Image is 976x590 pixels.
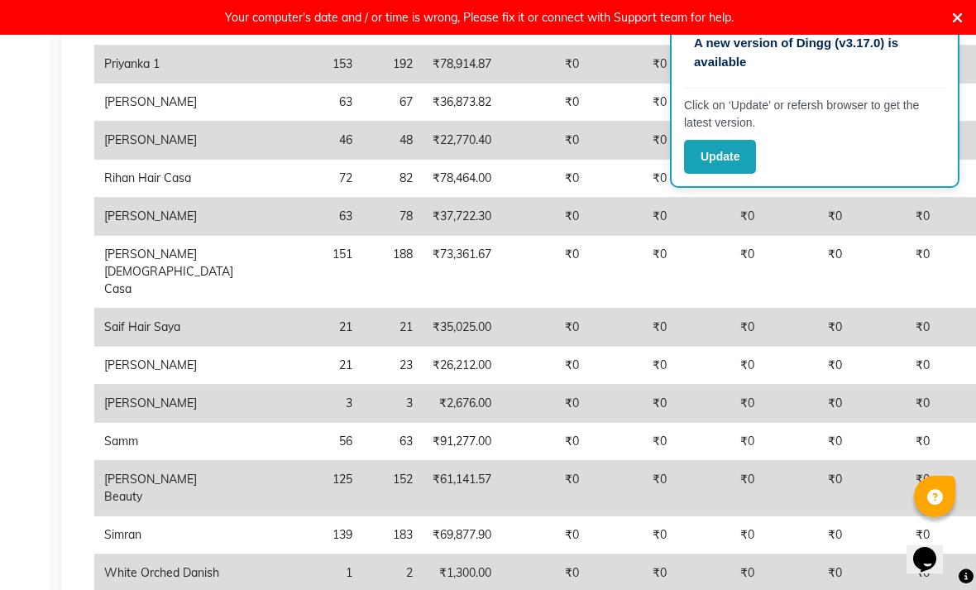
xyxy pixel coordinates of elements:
[94,347,246,385] td: [PERSON_NAME]
[684,140,756,174] button: Update
[764,236,852,309] td: ₹0
[589,160,677,198] td: ₹0
[589,516,677,554] td: ₹0
[907,524,959,573] iframe: chat widget
[677,198,764,236] td: ₹0
[677,347,764,385] td: ₹0
[246,84,362,122] td: 63
[362,236,423,309] td: 188
[94,516,246,554] td: Simran
[589,385,677,423] td: ₹0
[501,46,589,84] td: ₹0
[94,385,246,423] td: [PERSON_NAME]
[94,122,246,160] td: [PERSON_NAME]
[362,160,423,198] td: 82
[362,309,423,347] td: 21
[423,309,501,347] td: ₹35,025.00
[501,122,589,160] td: ₹0
[852,309,940,347] td: ₹0
[362,46,423,84] td: 192
[501,160,589,198] td: ₹0
[94,309,246,347] td: Saif Hair Saya
[677,236,764,309] td: ₹0
[852,385,940,423] td: ₹0
[423,198,501,236] td: ₹37,722.30
[852,461,940,516] td: ₹0
[246,198,362,236] td: 63
[852,198,940,236] td: ₹0
[501,516,589,554] td: ₹0
[852,236,940,309] td: ₹0
[246,423,362,461] td: 56
[423,516,501,554] td: ₹69,877.90
[246,236,362,309] td: 151
[362,122,423,160] td: 48
[589,46,677,84] td: ₹0
[362,198,423,236] td: 78
[423,385,501,423] td: ₹2,676.00
[225,7,734,28] div: Your computer's date and / or time is wrong, Please fix it or connect with Support team for help.
[94,198,246,236] td: [PERSON_NAME]
[423,46,501,84] td: ₹78,914.87
[764,516,852,554] td: ₹0
[94,423,246,461] td: Samm
[501,84,589,122] td: ₹0
[852,423,940,461] td: ₹0
[589,122,677,160] td: ₹0
[677,516,764,554] td: ₹0
[501,461,589,516] td: ₹0
[589,198,677,236] td: ₹0
[589,84,677,122] td: ₹0
[246,46,362,84] td: 153
[94,461,246,516] td: [PERSON_NAME] Beauty
[852,516,940,554] td: ₹0
[94,160,246,198] td: Rihan Hair Casa
[94,236,246,309] td: [PERSON_NAME] [DEMOGRAPHIC_DATA] Casa
[501,385,589,423] td: ₹0
[694,34,935,71] p: A new version of Dingg (v3.17.0) is available
[764,309,852,347] td: ₹0
[362,385,423,423] td: 3
[246,122,362,160] td: 46
[246,160,362,198] td: 72
[589,461,677,516] td: ₹0
[94,46,246,84] td: Priyanka 1
[246,347,362,385] td: 21
[423,461,501,516] td: ₹61,141.57
[501,347,589,385] td: ₹0
[764,385,852,423] td: ₹0
[677,423,764,461] td: ₹0
[501,309,589,347] td: ₹0
[677,461,764,516] td: ₹0
[246,516,362,554] td: 139
[589,347,677,385] td: ₹0
[423,122,501,160] td: ₹22,770.40
[246,461,362,516] td: 125
[423,84,501,122] td: ₹36,873.82
[94,84,246,122] td: [PERSON_NAME]
[589,236,677,309] td: ₹0
[684,97,945,132] p: Click on ‘Update’ or refersh browser to get the latest version.
[362,84,423,122] td: 67
[423,236,501,309] td: ₹73,361.67
[764,423,852,461] td: ₹0
[362,461,423,516] td: 152
[764,461,852,516] td: ₹0
[362,347,423,385] td: 23
[362,423,423,461] td: 63
[423,347,501,385] td: ₹26,212.00
[423,423,501,461] td: ₹91,277.00
[246,309,362,347] td: 21
[764,198,852,236] td: ₹0
[764,347,852,385] td: ₹0
[501,198,589,236] td: ₹0
[501,236,589,309] td: ₹0
[362,516,423,554] td: 183
[677,309,764,347] td: ₹0
[852,347,940,385] td: ₹0
[677,385,764,423] td: ₹0
[501,423,589,461] td: ₹0
[589,309,677,347] td: ₹0
[589,423,677,461] td: ₹0
[246,385,362,423] td: 3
